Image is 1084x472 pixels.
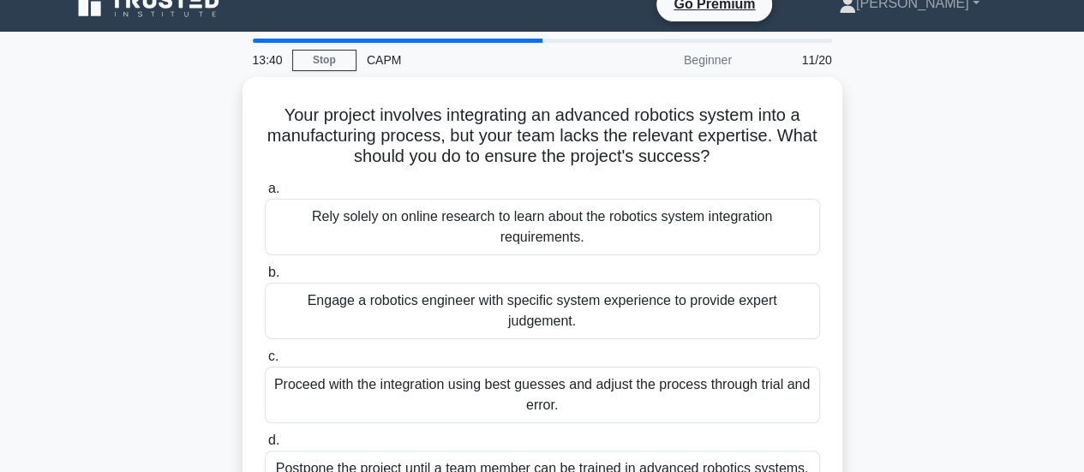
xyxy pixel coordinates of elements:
h5: Your project involves integrating an advanced robotics system into a manufacturing process, but y... [263,105,822,168]
span: d. [268,433,279,447]
div: Rely solely on online research to learn about the robotics system integration requirements. [265,199,820,255]
div: Engage a robotics engineer with specific system experience to provide expert judgement. [265,283,820,339]
a: Stop [292,50,356,71]
span: b. [268,265,279,279]
div: 11/20 [742,43,842,77]
span: c. [268,349,278,363]
div: CAPM [356,43,592,77]
span: a. [268,181,279,195]
div: Proceed with the integration using best guesses and adjust the process through trial and error. [265,367,820,423]
div: 13:40 [243,43,292,77]
div: Beginner [592,43,742,77]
